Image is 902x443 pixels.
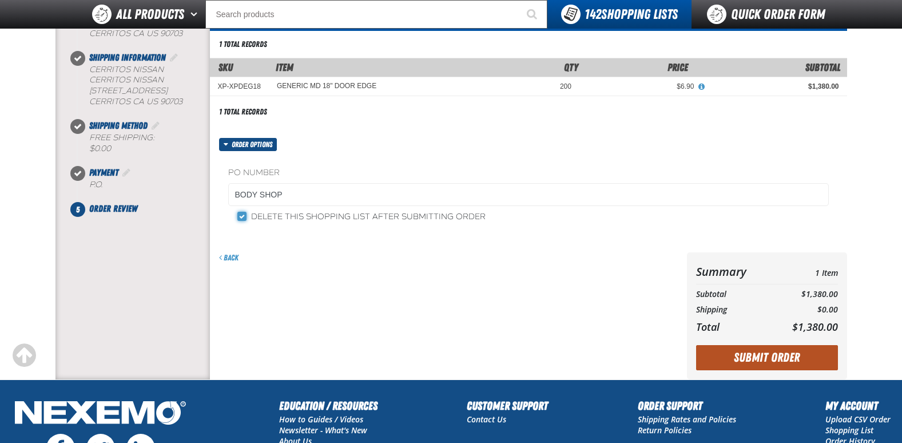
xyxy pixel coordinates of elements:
[218,61,233,73] a: SKU
[168,52,180,63] a: Edit Shipping Information
[279,414,363,425] a: How to Guides / Videos
[89,144,111,153] strong: $0.00
[696,345,838,370] button: Submit Order
[78,119,210,166] li: Shipping Method. Step 3 of 5. Completed
[160,29,182,38] bdo: 90703
[279,397,378,414] h2: Education / Resources
[89,203,137,214] span: Order Review
[770,262,837,282] td: 1 Item
[89,120,148,131] span: Shipping Method
[770,287,837,302] td: $1,380.00
[585,6,601,22] strong: 142
[770,302,837,318] td: $0.00
[219,106,267,117] div: 1 total records
[210,77,269,96] td: XP-XPDEG18
[146,29,158,38] span: US
[78,202,210,216] li: Order Review. Step 5 of 5. Not Completed
[237,212,247,221] input: Delete this shopping list after submitting order
[825,425,873,436] a: Shopping List
[89,133,210,155] div: Free Shipping:
[694,82,709,92] button: View All Prices for GENERIC MD 18" DOOR EDGE
[78,51,210,120] li: Shipping Information. Step 2 of 5. Completed
[805,61,840,73] span: Subtotal
[638,425,692,436] a: Return Policies
[121,167,132,178] a: Edit Payment
[133,97,144,106] span: CA
[825,397,891,414] h2: My Account
[116,4,184,25] span: All Products
[696,287,770,302] th: Subtotal
[638,414,736,425] a: Shipping Rates and Policies
[89,75,164,85] span: Cerritos Nissan
[587,82,694,91] div: $6.90
[160,97,182,106] bdo: 90703
[710,82,839,91] div: $1,380.00
[219,138,277,151] button: Order options
[89,180,210,191] div: P.O.
[232,138,277,151] span: Order options
[228,168,829,179] label: PO Number
[638,397,736,414] h2: Order Support
[150,120,161,131] a: Edit Shipping Method
[146,97,158,106] span: US
[89,29,130,38] span: CERRITOS
[276,61,293,73] span: Item
[467,397,548,414] h2: Customer Support
[792,320,838,334] span: $1,380.00
[585,6,678,22] span: Shopping Lists
[696,318,770,336] th: Total
[219,253,239,262] a: Back
[89,52,166,63] span: Shipping Information
[70,202,85,217] span: 5
[11,397,189,431] img: Nexemo Logo
[89,65,164,74] b: Cerritos Nissan
[560,82,571,90] span: 200
[277,82,376,90] : GENERIC MD 18" DOOR EDGE
[696,262,770,282] th: Summary
[667,61,688,73] span: Price
[237,212,486,223] label: Delete this shopping list after submitting order
[11,343,37,368] div: Scroll to the top
[89,167,118,178] span: Payment
[89,86,168,96] span: [STREET_ADDRESS]
[219,39,267,50] div: 1 total records
[696,302,770,318] th: Shipping
[133,29,144,38] span: CA
[467,414,506,425] a: Contact Us
[825,414,891,425] a: Upload CSV Order
[564,61,578,73] span: Qty
[89,97,130,106] span: CERRITOS
[279,425,367,436] a: Newsletter - What's New
[78,166,210,202] li: Payment. Step 4 of 5. Completed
